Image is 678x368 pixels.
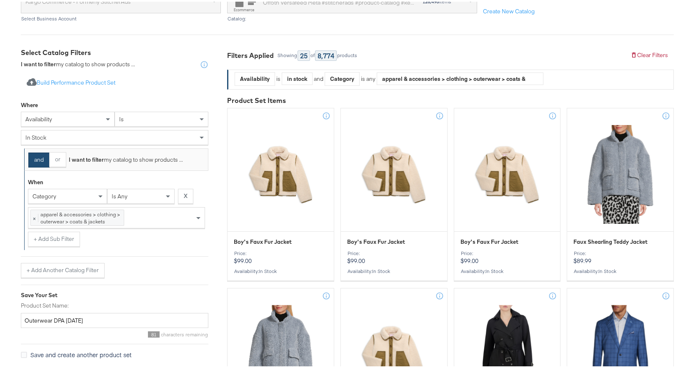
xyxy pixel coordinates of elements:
[259,266,277,273] span: in stock
[573,249,667,263] p: $89.99
[625,46,674,61] button: Clear Filters
[21,100,38,108] div: Where
[573,267,667,273] div: Availability :
[282,71,312,83] div: in stock
[377,71,543,83] div: apparel & accessories > clothing > outerwear > coats & jackets
[21,300,208,308] label: Product Set Name:
[148,330,160,336] span: 81
[40,209,128,223] div: apparel & accessories > clothing > outerwear > coats & jackets
[21,311,208,327] input: Give your set a descriptive name
[21,59,56,66] strong: I want to filter
[315,49,337,59] div: 8,774
[31,212,38,220] span: ×
[28,230,80,245] button: + Add Sub Filter
[21,74,121,89] button: Build Performance Product Set
[347,249,441,255] div: Price:
[275,73,282,81] div: is
[460,236,518,244] span: Boy's Faux Fur Jacket
[277,51,298,57] div: Showing
[347,267,441,273] div: Availability :
[21,330,208,336] div: characters remaining
[460,249,554,255] div: Price:
[347,249,441,263] p: $99.00
[69,154,104,162] strong: I want to filter
[573,236,648,244] span: Faux Shearling Teddy Jacket
[573,249,667,255] div: Price:
[234,267,328,273] div: Availability :
[227,49,274,59] div: Filters Applied
[234,236,292,244] span: Boy's Faux Fur Jacket
[25,132,46,140] span: in stock
[112,191,128,198] span: is any
[227,94,674,104] div: Product Set Items
[477,3,540,18] button: Create New Catalog
[227,14,477,20] div: Catalog:
[49,150,66,165] button: or
[235,71,275,84] div: Availability
[21,59,135,67] div: my catalog to show products ...
[310,51,315,57] div: of
[21,290,208,298] div: Save Your Set
[21,14,221,20] div: Select Business Account
[460,267,554,273] div: Availability :
[30,349,132,357] span: Save and create another product set
[21,261,105,276] button: + Add Another Catalog Filter
[485,266,503,273] span: in stock
[347,236,405,244] span: Boy's Faux Fur Jacket
[184,190,188,198] strong: X
[360,73,377,81] div: is any
[25,114,52,121] span: availability
[178,187,193,202] button: X
[66,154,183,162] div: my catalog to show products ...
[28,151,50,166] button: and
[234,249,328,255] div: Price:
[325,71,359,84] div: Category
[21,46,208,56] div: Select Catalog Filters
[298,49,310,59] div: 25
[372,266,390,273] span: in stock
[119,114,124,121] span: is
[234,249,328,263] p: $99.00
[314,70,543,84] div: and
[598,266,616,273] span: in stock
[33,191,56,198] span: category
[460,249,554,263] p: $99.00
[337,51,358,57] div: products
[28,177,43,185] div: When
